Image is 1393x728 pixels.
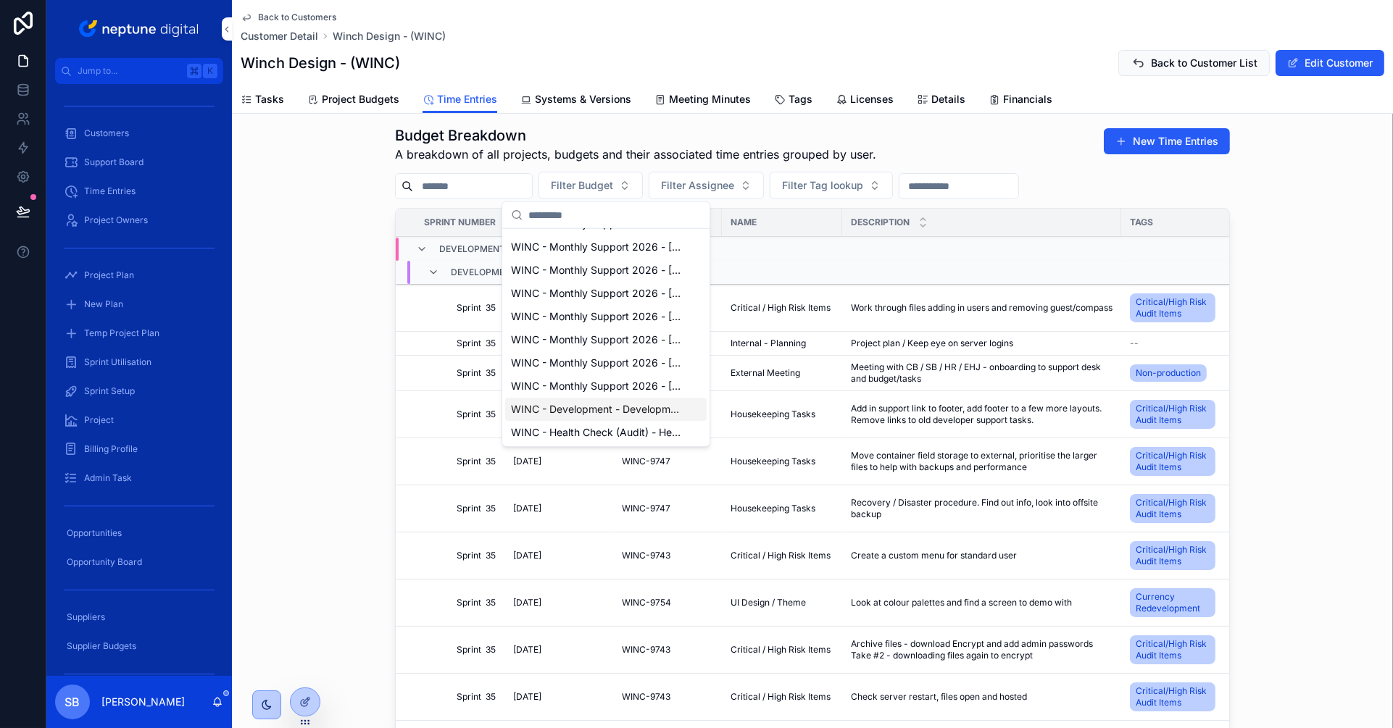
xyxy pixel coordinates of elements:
[451,267,517,279] span: Development
[322,92,399,106] span: Project Budgets
[55,320,223,346] a: Temp Project Plan
[67,527,122,539] span: Opportunities
[535,92,631,106] span: Systems & Versions
[413,597,496,608] span: Sprint 35
[1130,338,1139,349] span: --
[1130,364,1207,382] a: Non-production
[258,12,336,23] span: Back to Customers
[84,156,144,168] span: Support Board
[931,92,965,106] span: Details
[1003,92,1052,106] span: Financials
[731,367,800,379] span: External Meeting
[413,302,496,314] span: Sprint 35
[851,597,1072,608] span: Look at colour palettes and find a screen to demo with
[511,240,683,254] span: WINC - Monthly Support 2026 - [DATE]
[1136,638,1210,661] span: Critical/High Risk Audit Items
[513,456,541,467] span: [DATE]
[101,695,185,709] p: [PERSON_NAME]
[654,86,751,115] a: Meeting Minutes
[511,425,683,440] span: WINC - Health Check (Audit) - Health Check (Audit)
[65,693,80,711] span: SB
[851,550,1017,561] span: Create a custom menu for standard user
[731,456,815,467] span: Housekeeping Tasks
[413,503,496,514] span: Sprint 35
[1151,56,1257,70] span: Back to Customer List
[511,217,683,231] span: WINC - Monthly Support 2026 - [DATE]
[1130,293,1215,322] a: Critical/High Risk Audit Items
[669,92,751,106] span: Meeting Minutes
[513,550,541,561] span: [DATE]
[731,217,757,228] span: Name
[661,178,734,193] span: Filter Assignee
[84,127,129,139] span: Customers
[1136,685,1210,708] span: Critical/High Risk Audit Items
[1130,494,1215,523] a: Critical/High Risk Audit Items
[649,172,764,199] button: Select Button
[851,497,1113,520] span: Recovery / Disaster procedure. Find out info, look into offsite backup
[1136,450,1210,473] span: Critical/High Risk Audit Items
[622,503,670,514] span: WINC-9747
[1276,50,1384,76] button: Edit Customer
[989,86,1052,115] a: Financials
[55,178,223,204] a: Time Entries
[84,269,134,281] span: Project Plan
[1130,635,1215,664] a: Critical/High Risk Audit Items
[413,550,496,561] span: Sprint 35
[731,644,831,656] span: Critical / High Risk Items
[731,691,831,703] span: Critical / High Risk Items
[731,503,815,514] span: Housekeeping Tasks
[1118,50,1270,76] button: Back to Customer List
[55,58,223,84] button: Jump to...K
[67,611,105,623] span: Suppliers
[395,125,876,146] h1: Budget Breakdown
[413,456,496,467] span: Sprint 35
[333,29,446,43] a: Winch Design - (WINC)
[770,172,893,199] button: Select Button
[241,29,318,43] span: Customer Detail
[255,92,284,106] span: Tasks
[67,640,136,652] span: Supplier Budgets
[1130,217,1153,228] span: Tags
[836,86,894,115] a: Licenses
[511,402,683,417] span: WINC - Development - Development
[55,604,223,630] a: Suppliers
[851,638,1113,661] span: Archive files - download Encrypt and add admin passwords Take #2 - downloading files again to enc...
[413,338,496,349] span: Sprint 35
[413,367,496,379] span: Sprint 35
[511,379,683,393] span: WINC - Monthly Support 2026 - [DATE]
[731,597,806,608] span: UI Design / Theme
[513,644,541,656] span: [DATE]
[84,327,159,339] span: Temp Project Plan
[1136,497,1210,520] span: Critical/High Risk Audit Items
[511,309,683,324] span: WINC - Monthly Support 2026 - [DATE]
[851,691,1027,703] span: Check server restart, files open and hosted
[55,465,223,491] a: Admin Task
[1136,591,1210,614] span: Currency Redevelopment
[851,338,1013,349] span: Project plan / Keep eye on server logins
[622,691,670,703] span: WINC-9743
[1136,296,1210,319] span: Critical/High Risk Audit Items
[1130,447,1215,476] a: Critical/High Risk Audit Items
[511,356,683,370] span: WINC - Monthly Support 2026 - [DATE]
[1130,400,1215,429] a: Critical/High Risk Audit Items
[731,550,831,561] span: Critical / High Risk Items
[55,207,223,233] a: Project Owners
[1104,128,1230,154] button: New Time Entries
[511,332,683,347] span: WINC - Monthly Support 2026 - [DATE]
[622,550,670,561] span: WINC-9743
[204,65,216,77] span: K
[511,286,683,301] span: WINC - Monthly Support 2026 - [DATE]
[731,338,806,349] span: Internal - Planning
[1136,544,1210,567] span: Critical/High Risk Audit Items
[55,407,223,433] a: Project
[78,65,181,77] span: Jump to...
[513,597,541,608] span: [DATE]
[55,349,223,375] a: Sprint Utilisation
[84,185,136,197] span: Time Entries
[1130,588,1215,617] a: Currency Redevelopment
[55,120,223,146] a: Customers
[395,146,876,163] span: A breakdown of all projects, budgets and their associated time entries grouped by user.
[539,172,643,199] button: Select Button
